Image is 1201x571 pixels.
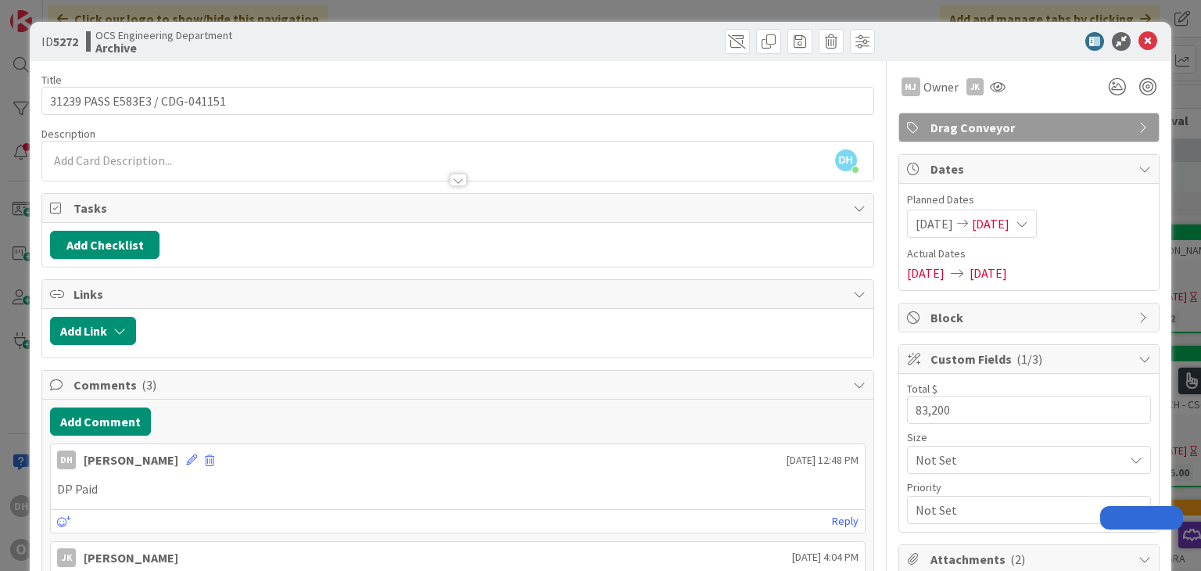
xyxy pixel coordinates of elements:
[57,548,76,567] div: JK
[1010,551,1025,567] span: ( 2 )
[832,512,859,531] a: Reply
[1016,351,1042,367] span: ( 1/3 )
[41,87,873,115] input: type card name here...
[835,149,857,171] span: DH
[907,264,945,282] span: [DATE]
[970,264,1007,282] span: [DATE]
[95,41,232,54] b: Archive
[930,550,1131,569] span: Attachments
[916,214,953,233] span: [DATE]
[73,199,844,217] span: Tasks
[50,317,136,345] button: Add Link
[787,452,859,469] span: [DATE] 12:48 PM
[930,118,1131,137] span: Drag Conveyor
[84,548,178,567] div: [PERSON_NAME]
[907,246,1151,262] span: Actual Dates
[53,34,78,49] b: 5272
[907,192,1151,208] span: Planned Dates
[57,480,858,498] p: DP Paid
[907,432,1151,443] div: Size
[972,214,1009,233] span: [DATE]
[930,308,1131,327] span: Block
[907,482,1151,493] div: Priority
[73,285,844,303] span: Links
[966,78,984,95] div: JK
[50,408,151,436] button: Add Comment
[41,73,62,87] label: Title
[930,160,1131,178] span: Dates
[916,449,1116,471] span: Not Set
[916,499,1116,521] span: Not Set
[73,375,844,394] span: Comments
[792,549,859,566] span: [DATE] 4:04 PM
[41,32,78,51] span: ID
[50,231,160,259] button: Add Checklist
[923,77,959,96] span: Owner
[41,127,95,141] span: Description
[84,451,178,469] div: [PERSON_NAME]
[902,77,920,96] div: MJ
[930,350,1131,368] span: Custom Fields
[142,377,156,393] span: ( 3 )
[95,29,232,41] span: OCS Engineering Department
[57,451,76,469] div: DH
[907,382,937,396] label: Total $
